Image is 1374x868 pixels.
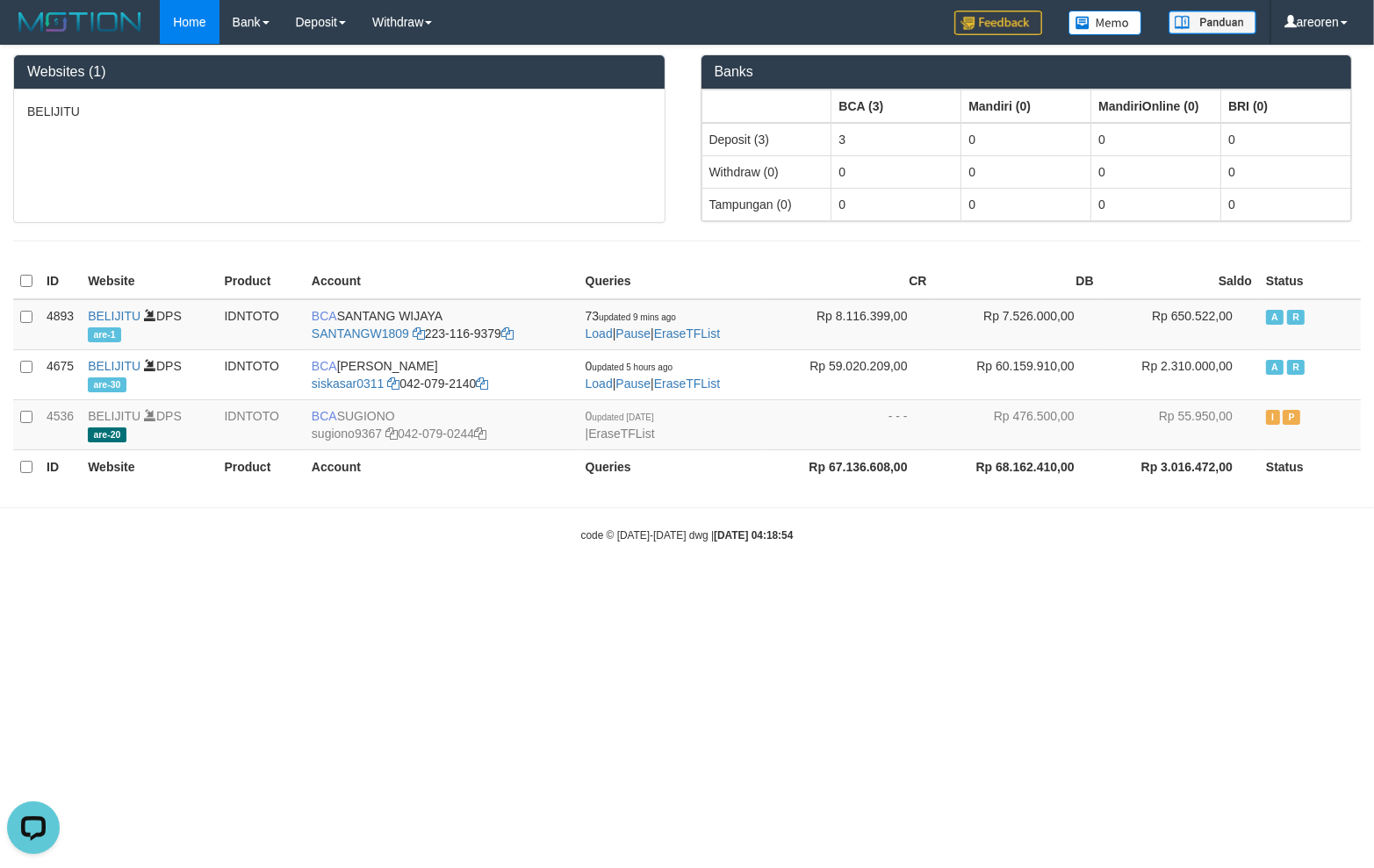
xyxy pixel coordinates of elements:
th: Group: activate to sort column ascending [701,90,831,123]
a: Load [586,377,613,391]
td: 0 [1221,188,1351,220]
td: 0 [961,123,1091,156]
td: Rp 8.116.399,00 [766,299,933,350]
th: CR [766,264,933,299]
a: sugiono9367 [312,427,382,441]
a: Copy 2231169379 to clipboard [501,326,514,341]
span: Running [1287,310,1305,325]
th: Account [305,449,579,484]
h3: Banks [715,64,1339,80]
th: Saldo [1101,264,1259,299]
span: updated 5 hours ago [592,362,673,372]
a: EraseTFList [588,427,654,441]
span: Active [1266,360,1284,375]
th: Queries [579,449,767,484]
td: 0 [1221,123,1351,156]
span: | | [586,359,721,391]
a: BELIJITU [88,409,140,423]
a: Pause [615,326,651,341]
td: Rp 476.500,00 [934,399,1101,449]
th: Group: activate to sort column ascending [831,90,961,123]
td: [PERSON_NAME] 042-079-2140 [305,349,579,399]
th: Queries [579,264,767,299]
td: Withdraw (0) [701,155,831,188]
td: 0 [961,188,1091,220]
a: Load [586,326,613,341]
span: BCA [312,309,337,323]
th: Website [81,264,217,299]
th: Group: activate to sort column ascending [1091,90,1221,123]
td: IDNTOTO [217,349,304,399]
span: 0 [586,409,654,423]
th: ID [40,264,81,299]
td: 0 [1091,188,1221,220]
th: Rp 67.136.608,00 [766,449,933,484]
img: Feedback.jpg [954,11,1042,35]
a: EraseTFList [654,377,720,391]
a: Copy sugiono9367 to clipboard [385,427,398,441]
a: SANTANGW1809 [312,326,409,341]
th: Status [1259,264,1361,299]
th: Rp 68.162.410,00 [934,449,1101,484]
a: Copy siskasar0311 to clipboard [387,377,399,391]
img: Button%20Memo.svg [1068,11,1142,35]
td: Rp 7.526.000,00 [934,299,1101,350]
td: 4536 [40,399,81,449]
img: panduan.png [1169,11,1256,34]
span: updated 9 mins ago [599,312,676,322]
th: Product [217,264,304,299]
small: code © [DATE]-[DATE] dwg | [581,529,794,542]
td: 0 [1091,155,1221,188]
span: Running [1287,360,1305,375]
td: Rp 55.950,00 [1101,399,1259,449]
td: 0 [1221,155,1351,188]
span: | [586,409,655,441]
span: 73 [586,309,676,323]
td: IDNTOTO [217,399,304,449]
a: Copy 0420792140 to clipboard [476,377,488,391]
a: BELIJITU [88,359,140,373]
td: Tampungan (0) [701,188,831,220]
th: Account [305,264,579,299]
td: Rp 60.159.910,00 [934,349,1101,399]
td: Rp 59.020.209,00 [766,349,933,399]
td: DPS [81,299,217,350]
th: DB [934,264,1101,299]
th: Group: activate to sort column ascending [961,90,1091,123]
a: BELIJITU [88,309,140,323]
strong: [DATE] 04:18:54 [714,529,793,542]
span: 0 [586,359,673,373]
th: Website [81,449,217,484]
td: Rp 650.522,00 [1101,299,1259,350]
span: updated [DATE] [592,412,653,422]
a: Pause [615,377,651,391]
th: ID [40,449,81,484]
span: are-1 [88,327,121,342]
td: 4675 [40,349,81,399]
img: MOTION_logo.png [13,9,147,35]
th: Product [217,449,304,484]
td: DPS [81,399,217,449]
a: Copy SANTANGW1809 to clipboard [413,326,425,341]
td: DPS [81,349,217,399]
p: BELIJITU [27,103,651,120]
td: 4893 [40,299,81,350]
h3: Websites (1) [27,64,651,80]
th: Group: activate to sort column ascending [1221,90,1351,123]
span: BCA [312,359,337,373]
span: BCA [312,409,337,423]
td: - - - [766,399,933,449]
td: 0 [961,155,1091,188]
span: are-20 [88,427,126,442]
button: Open LiveChat chat widget [7,7,60,60]
span: Active [1266,310,1284,325]
td: 0 [831,155,961,188]
th: Status [1259,449,1361,484]
td: SUGIONO 042-079-0244 [305,399,579,449]
span: Paused [1283,410,1300,425]
span: | | [586,309,721,341]
td: IDNTOTO [217,299,304,350]
span: Inactive [1266,410,1280,425]
td: Deposit (3) [701,123,831,156]
a: siskasar0311 [312,377,385,391]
